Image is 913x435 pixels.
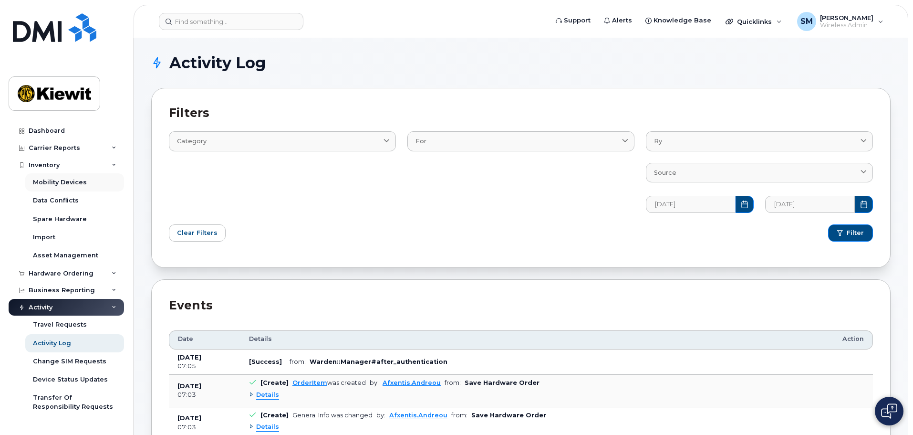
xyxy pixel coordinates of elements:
span: Category [177,137,207,146]
span: by: [370,379,379,386]
b: [Success] [249,358,282,365]
b: Warden::Manager#after_authentication [310,358,447,365]
div: 07:05 [177,362,232,371]
a: Afxentis.Andreou [383,379,441,386]
span: from: [445,379,461,386]
b: [DATE] [177,382,201,390]
span: Activity Log [169,56,266,70]
a: For [407,131,634,151]
div: 07:03 [177,423,232,432]
span: from: [290,358,306,365]
div: General Info was changed [292,412,373,419]
a: By [646,131,873,151]
span: Filter [847,229,864,237]
img: Open chat [881,403,897,419]
span: by: [376,412,385,419]
button: Choose Date [855,196,873,213]
button: Clear Filters [169,224,226,242]
span: Source [654,168,676,177]
b: [Create] [260,379,289,386]
span: Clear Filters [177,228,218,237]
b: [DATE] [177,414,201,422]
b: [Create] [260,412,289,419]
span: from: [451,412,467,419]
h2: Filters [169,106,873,120]
div: 07:03 [177,391,232,399]
span: Date [178,335,193,343]
th: Action [834,330,873,350]
b: Save Hardware Order [465,379,539,386]
a: Afxentis.Andreou [389,412,447,419]
a: Category [169,131,396,151]
div: Events [169,297,873,314]
input: MM/DD/YYYY [646,196,736,213]
span: Details [249,335,272,343]
b: Save Hardware Order [471,412,546,419]
div: was created [292,379,366,386]
b: [DATE] [177,354,201,361]
input: MM/DD/YYYY [765,196,855,213]
span: For [415,137,426,146]
span: By [654,137,662,146]
a: OrderItem [292,379,327,386]
button: Filter [828,224,873,242]
span: Details [256,423,279,432]
button: Choose Date [736,196,754,213]
span: Details [256,391,279,400]
a: Source [646,163,873,182]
